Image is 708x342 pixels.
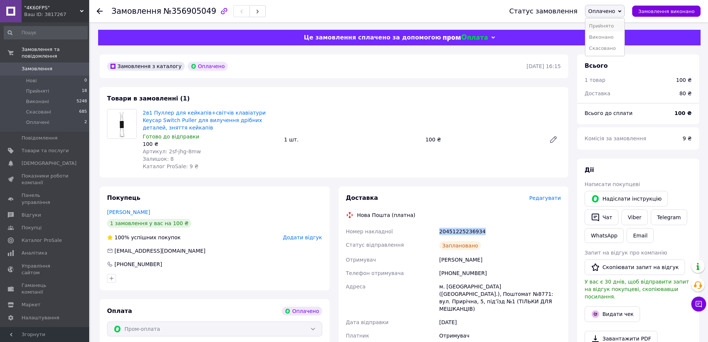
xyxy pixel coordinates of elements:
span: У вас є 30 днів, щоб відправити запит на відгук покупцеві, скопіювавши посилання. [585,279,689,300]
span: Оплата [107,307,132,314]
span: Товари та послуги [22,147,69,154]
span: 100% [114,234,129,240]
a: [PERSON_NAME] [107,209,150,215]
div: 100 ₴ [143,140,278,148]
span: Готово до відправки [143,134,199,140]
div: м. [GEOGRAPHIC_DATA] ([GEOGRAPHIC_DATA].), Поштомат №8771: вул. Прирічна, 5, під’їзд №1 (ТІЛЬКИ Д... [438,280,562,316]
div: Оплачено [188,62,228,71]
button: Видати чек [585,306,640,322]
span: Аналітика [22,250,47,256]
div: Ваш ID: 3817267 [24,11,89,18]
span: Покупці [22,224,42,231]
span: Доставка [346,194,378,201]
img: 2в1 Пуллер для кейкапів+світчів клавіатури Keycap Switch Puller для вилучення дрібних деталей, зн... [107,109,136,138]
div: Нова Пошта (платна) [355,211,417,219]
span: Доставка [585,90,610,96]
span: Управління сайтом [22,263,69,276]
span: 18 [82,88,87,95]
div: Заплановано [439,241,481,250]
span: Номер накладної [346,228,393,234]
span: 0 [84,77,87,84]
span: Замовлення виконано [638,9,695,14]
span: Налаштування [22,314,59,321]
span: Маркет [22,301,41,308]
span: Це замовлення сплачено за допомогою [304,34,441,41]
span: Всього до сплати [585,110,633,116]
span: Отримувач [346,257,376,263]
span: Каталог ProSale: 9 ₴ [143,163,198,169]
div: [PHONE_NUMBER] [114,261,163,268]
a: Telegram [651,210,687,225]
span: 9 ₴ [683,135,692,141]
button: Чат з покупцем [691,297,706,311]
span: Товари в замовленні (1) [107,95,190,102]
span: Прийняті [26,88,49,95]
a: 2в1 Пуллер для кейкапів+світчів клавіатури Keycap Switch Puller для вилучення дрібних деталей, зн... [143,110,266,131]
button: Чат [585,210,618,225]
span: Замовлення [22,65,52,72]
div: 80 ₴ [675,85,696,102]
time: [DATE] 16:15 [527,63,561,69]
img: evopay logo [443,34,488,41]
span: Відгуки [22,212,41,218]
span: Дата відправки [346,319,389,325]
div: [DATE] [438,316,562,329]
span: Редагувати [529,195,561,201]
input: Пошук [4,26,88,39]
span: Замовлення та повідомлення [22,46,89,60]
a: Viber [621,210,647,225]
div: Замовлення з каталогу [107,62,185,71]
div: успішних покупок [107,234,181,241]
span: "4K60FPS" [24,4,80,11]
span: Повідомлення [22,135,58,141]
span: [EMAIL_ADDRESS][DOMAIN_NAME] [114,248,206,254]
li: Скасовано [585,43,624,54]
div: [PERSON_NAME] [438,253,562,266]
div: 20451225236934 [438,225,562,238]
span: 1 товар [585,77,605,83]
a: WhatsApp [585,228,624,243]
span: 685 [79,109,87,115]
span: №356905049 [164,7,216,16]
button: Надіслати інструкцію [585,191,668,207]
span: Запит на відгук про компанію [585,250,667,256]
span: Написати покупцеві [585,181,640,187]
div: [PHONE_NUMBER] [438,266,562,280]
div: 1 шт. [281,134,422,145]
span: Каталог ProSale [22,237,62,244]
span: Всього [585,62,608,69]
li: Прийнято [585,20,624,32]
button: Скопіювати запит на відгук [585,259,685,275]
div: 100 ₴ [423,134,543,145]
span: Адреса [346,284,366,290]
div: Повернутися назад [97,7,103,15]
span: Комісія за замовлення [585,135,646,141]
span: Телефон отримувача [346,270,404,276]
button: Замовлення виконано [632,6,701,17]
span: Панель управління [22,192,69,205]
span: Платник [346,333,369,339]
div: 1 замовлення у вас на 100 ₴ [107,219,191,228]
a: Редагувати [546,132,561,147]
button: Email [627,228,654,243]
span: Гаманець компанії [22,282,69,295]
span: Додати відгук [283,234,322,240]
span: 5248 [77,98,87,105]
span: Покупець [107,194,140,201]
span: 2 [84,119,87,126]
span: Оплачено [588,8,615,14]
span: Оплачені [26,119,49,126]
span: [DEMOGRAPHIC_DATA] [22,160,77,167]
div: Оплачено [282,307,322,316]
span: Показники роботи компанії [22,173,69,186]
span: Замовлення [111,7,161,16]
span: Скасовані [26,109,51,115]
span: Залишок: 8 [143,156,174,162]
span: Виконані [26,98,49,105]
div: 100 ₴ [676,76,692,84]
li: Виконано [585,32,624,43]
div: Статус замовлення [509,7,578,15]
span: Нові [26,77,37,84]
span: Артикул: 2sf-jhg-8mw [143,148,201,154]
b: 100 ₴ [675,110,692,116]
